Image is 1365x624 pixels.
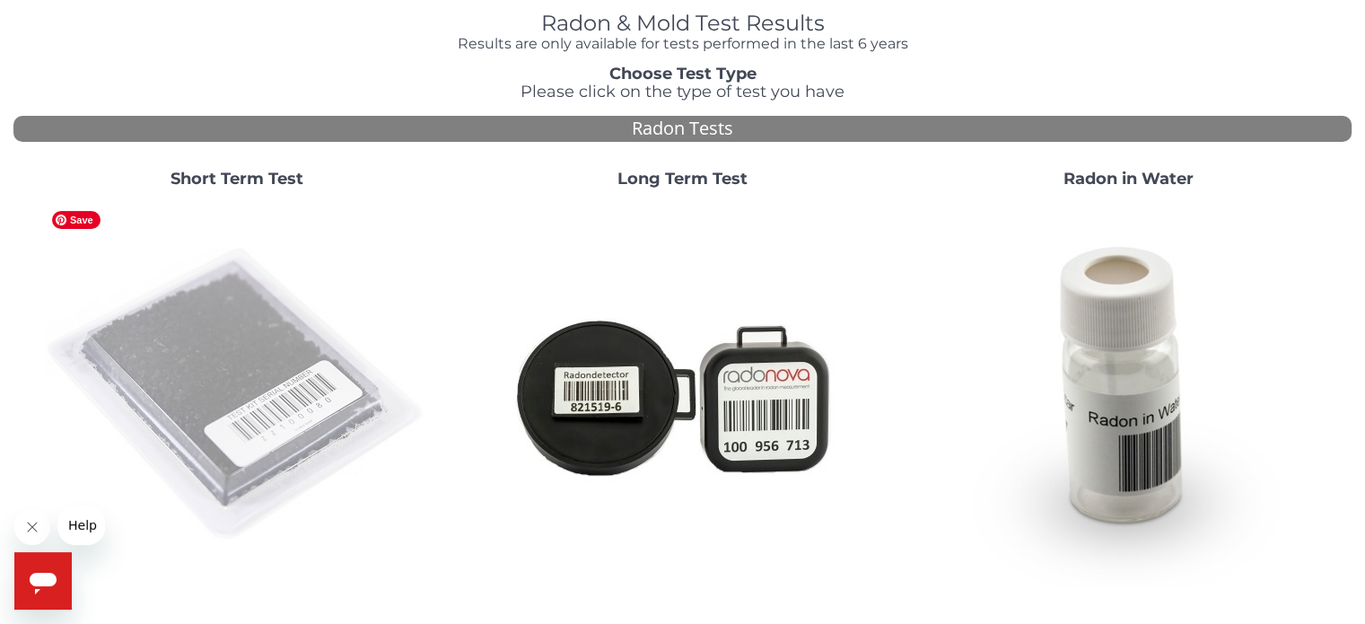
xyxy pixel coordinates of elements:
[14,509,50,545] iframe: Close message
[57,505,105,545] iframe: Message from company
[617,169,748,189] strong: Long Term Test
[415,36,949,52] h4: Results are only available for tests performed in the last 6 years
[521,82,844,101] span: Please click on the type of test you have
[490,202,876,588] img: Radtrak2vsRadtrak3.jpg
[936,202,1322,588] img: RadoninWater.jpg
[1063,169,1194,189] strong: Radon in Water
[14,552,72,610] iframe: Button to launch messaging window
[609,64,757,83] strong: Choose Test Type
[44,202,430,588] img: ShortTerm.jpg
[52,211,101,229] span: Save
[415,12,949,35] h1: Radon & Mold Test Results
[171,169,303,189] strong: Short Term Test
[13,116,1352,142] div: Radon Tests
